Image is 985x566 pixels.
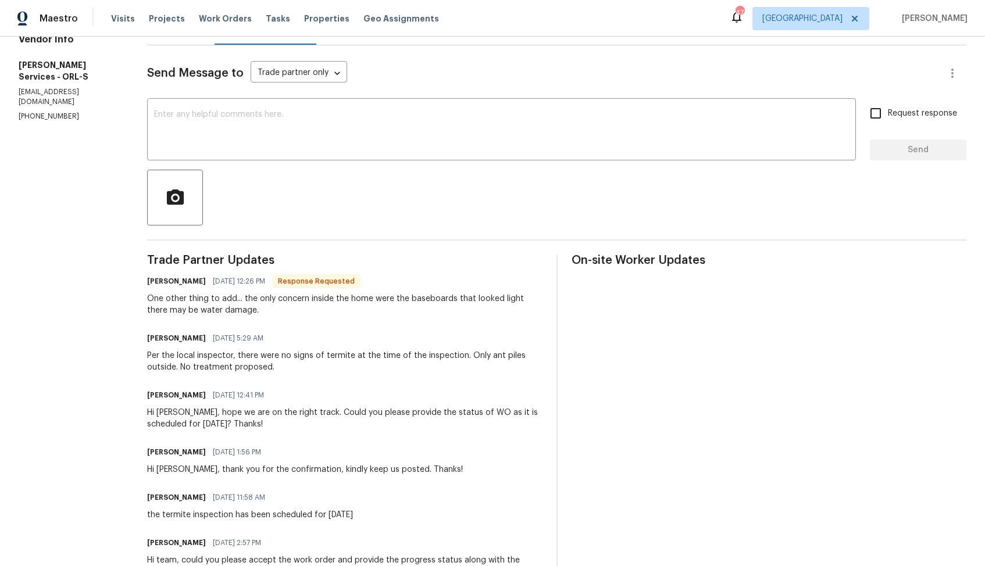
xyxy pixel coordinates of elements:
[736,7,744,19] div: 47
[762,13,843,24] span: [GEOGRAPHIC_DATA]
[147,407,542,430] div: Hi [PERSON_NAME], hope we are on the right track. Could you please provide the status of WO as it...
[40,13,78,24] span: Maestro
[147,332,206,344] h6: [PERSON_NAME]
[147,537,206,549] h6: [PERSON_NAME]
[19,87,119,107] p: [EMAIL_ADDRESS][DOMAIN_NAME]
[147,509,353,521] div: the termite inspection has been scheduled for [DATE]
[213,275,265,287] span: [DATE] 12:26 PM
[213,332,263,344] span: [DATE] 5:29 AM
[19,59,119,83] h5: [PERSON_NAME] Services - ORL-S
[266,15,290,23] span: Tasks
[251,64,347,83] div: Trade partner only
[19,34,119,45] h4: Vendor Info
[147,293,542,316] div: One other thing to add... the only concern inside the home were the baseboards that looked light ...
[572,255,966,266] span: On-site Worker Updates
[273,275,359,287] span: Response Requested
[147,255,542,266] span: Trade Partner Updates
[147,389,206,401] h6: [PERSON_NAME]
[147,350,542,373] div: Per the local inspector, there were no signs of termite at the time of the inspection. Only ant p...
[149,13,185,24] span: Projects
[213,389,264,401] span: [DATE] 12:41 PM
[897,13,968,24] span: [PERSON_NAME]
[213,446,261,458] span: [DATE] 1:56 PM
[304,13,349,24] span: Properties
[213,537,261,549] span: [DATE] 2:57 PM
[213,492,265,503] span: [DATE] 11:58 AM
[111,13,135,24] span: Visits
[147,67,244,79] span: Send Message to
[147,492,206,503] h6: [PERSON_NAME]
[199,13,252,24] span: Work Orders
[147,464,463,475] div: Hi [PERSON_NAME], thank you for the confirmation, kindly keep us posted. Thanks!
[888,108,957,120] span: Request response
[19,112,119,121] p: [PHONE_NUMBER]
[147,275,206,287] h6: [PERSON_NAME]
[147,446,206,458] h6: [PERSON_NAME]
[363,13,439,24] span: Geo Assignments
